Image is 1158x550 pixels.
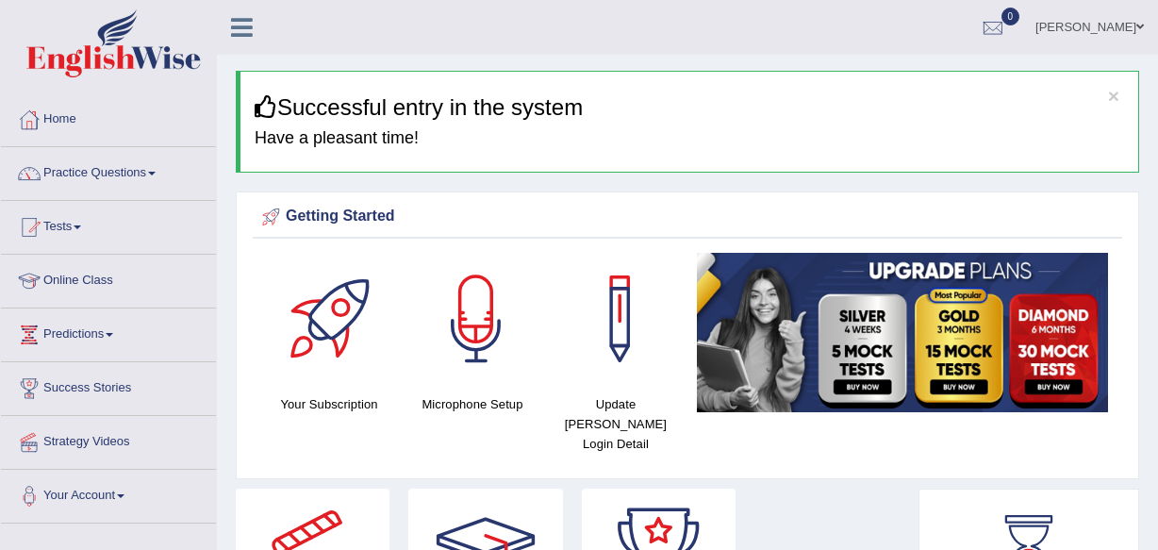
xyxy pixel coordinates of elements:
h4: Update [PERSON_NAME] Login Detail [554,394,678,454]
a: Home [1,93,216,141]
a: Strategy Videos [1,416,216,463]
img: small5.jpg [697,253,1108,412]
button: × [1108,86,1119,106]
a: Your Account [1,470,216,517]
h4: Microphone Setup [410,394,535,414]
a: Tests [1,201,216,248]
a: Practice Questions [1,147,216,194]
a: Online Class [1,255,216,302]
h4: Have a pleasant time! [255,129,1124,148]
a: Success Stories [1,362,216,409]
h4: Your Subscription [267,394,391,414]
div: Getting Started [257,203,1117,231]
a: Predictions [1,308,216,356]
h3: Successful entry in the system [255,95,1124,120]
span: 0 [1001,8,1020,25]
